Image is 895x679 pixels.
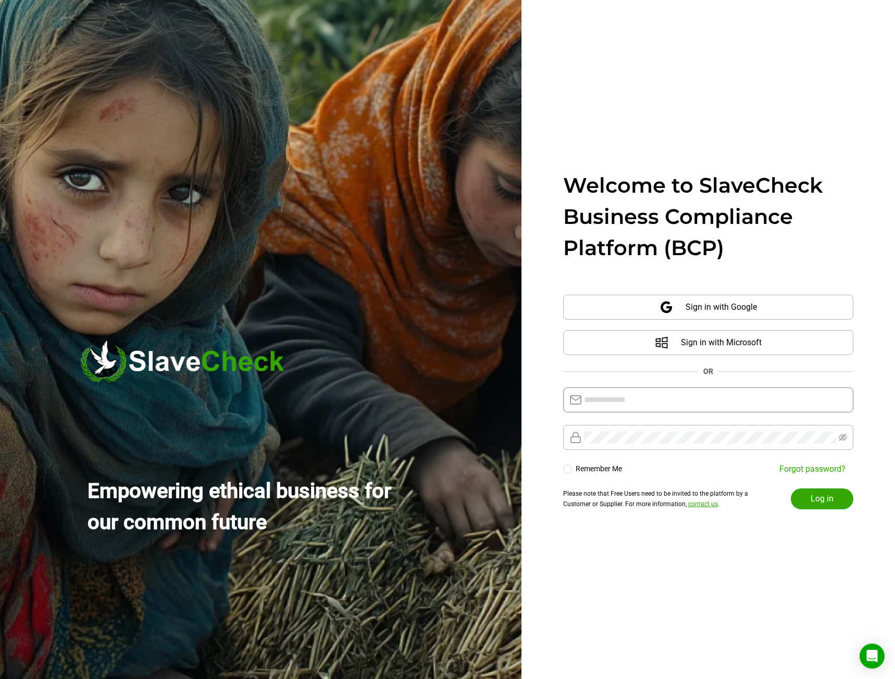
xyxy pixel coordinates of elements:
button: Sign in with Microsoft [563,330,853,355]
button: Sign in with Google [563,295,853,320]
span: Sign in with Microsoft [681,330,762,355]
span: Remember Me [571,463,626,474]
a: Forgot password? [779,464,846,474]
div: Empowering ethical business for our common future [88,475,421,538]
span: eye-invisible [839,433,847,442]
button: Log in [791,488,853,509]
span: windows [655,336,668,349]
div: OR [703,366,713,377]
span: Sign in with Google [686,295,757,320]
span: google [660,300,673,314]
a: contact us [688,500,718,508]
div: Welcome to SlaveCheck Business Compliance Platform (BCP) [563,170,853,263]
div: Open Intercom Messenger [860,644,885,669]
span: Please note that Free Users need to be invited to the platform by a Customer or Supplier. For mor... [563,490,748,508]
span: Log in [811,493,834,505]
